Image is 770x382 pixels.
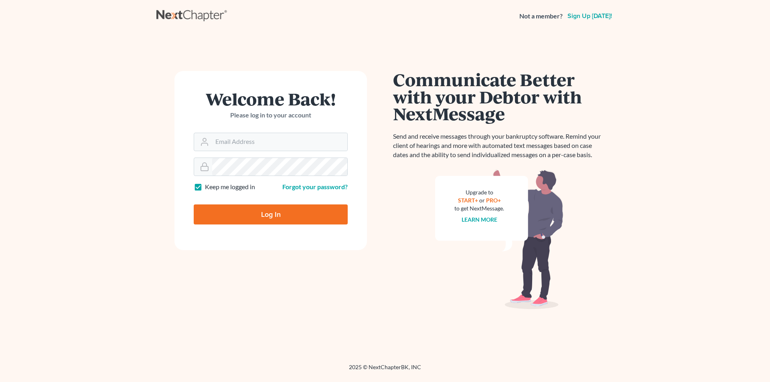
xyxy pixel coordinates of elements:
[462,216,497,223] a: Learn more
[566,13,614,19] a: Sign up [DATE]!
[194,90,348,107] h1: Welcome Back!
[194,111,348,120] p: Please log in to your account
[454,204,504,212] div: to get NextMessage.
[479,197,485,204] span: or
[282,183,348,190] a: Forgot your password?
[205,182,255,192] label: Keep me logged in
[156,363,614,378] div: 2025 © NextChapterBK, INC
[194,204,348,224] input: Log In
[458,197,478,204] a: START+
[486,197,501,204] a: PRO+
[212,133,347,151] input: Email Address
[519,12,563,21] strong: Not a member?
[393,132,606,160] p: Send and receive messages through your bankruptcy software. Remind your client of hearings and mo...
[454,188,504,196] div: Upgrade to
[393,71,606,122] h1: Communicate Better with your Debtor with NextMessage
[435,169,563,309] img: nextmessage_bg-59042aed3d76b12b5cd301f8e5b87938c9018125f34e5fa2b7a6b67550977c72.svg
